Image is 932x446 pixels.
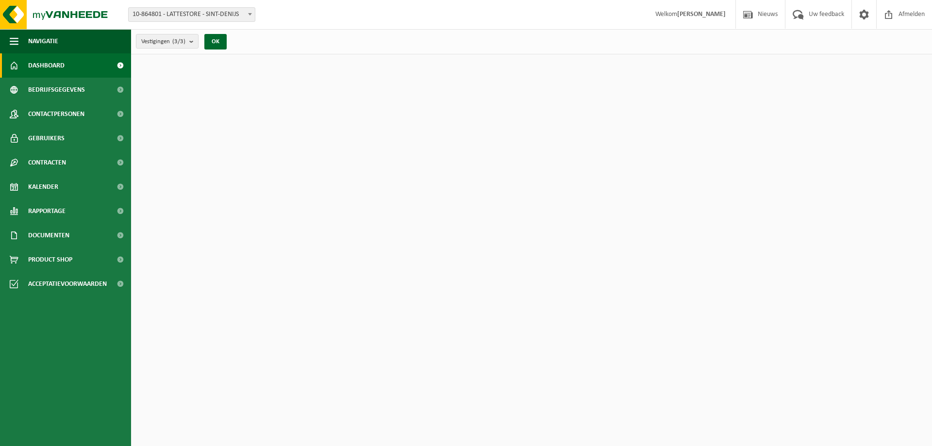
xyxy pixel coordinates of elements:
[28,223,69,248] span: Documenten
[28,53,65,78] span: Dashboard
[28,272,107,296] span: Acceptatievoorwaarden
[677,11,726,18] strong: [PERSON_NAME]
[129,8,255,21] span: 10-864801 - LATTESTORE - SINT-DENIJS
[136,34,199,49] button: Vestigingen(3/3)
[28,248,72,272] span: Product Shop
[204,34,227,50] button: OK
[128,7,255,22] span: 10-864801 - LATTESTORE - SINT-DENIJS
[28,102,84,126] span: Contactpersonen
[28,199,66,223] span: Rapportage
[28,150,66,175] span: Contracten
[28,29,58,53] span: Navigatie
[28,78,85,102] span: Bedrijfsgegevens
[28,175,58,199] span: Kalender
[28,126,65,150] span: Gebruikers
[172,38,185,45] count: (3/3)
[141,34,185,49] span: Vestigingen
